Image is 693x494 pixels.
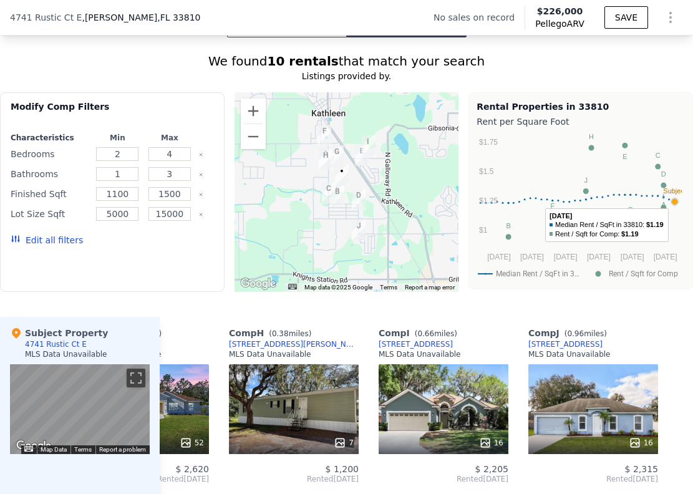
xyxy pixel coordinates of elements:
span: Rented [DATE] [229,474,359,484]
text: [DATE] [520,253,544,261]
span: 0.38 [272,329,289,338]
span: $226,000 [537,6,583,16]
img: Google [238,276,279,292]
div: Rent per Square Foot [477,113,685,130]
span: $ 2,205 [475,464,508,474]
span: $ 2,315 [625,464,658,474]
a: Open this area in Google Maps (opens a new window) [238,276,279,292]
a: [STREET_ADDRESS][PERSON_NAME] [229,339,359,349]
text: $1.5 [479,167,494,176]
img: Google [13,438,54,454]
button: Zoom in [241,99,266,123]
div: No sales on record [434,11,525,24]
button: Keyboard shortcuts [24,446,33,452]
span: 4741 Rustic Ct E [10,11,82,24]
div: Subject Property [10,327,108,339]
div: 5010 LEWELLYN ROAD [319,147,332,168]
strong: 10 rentals [267,54,338,69]
div: 4741 Rustic Ct E [25,339,87,349]
text: Median Rent / SqFt in 33810: [555,221,644,228]
span: $ 1,200 [326,464,359,474]
text: A [661,201,666,208]
span: , FL 33810 [157,12,200,22]
div: 3646 & 3648 MOUNT TABOR ROAD [331,185,344,206]
text: [DATE] [654,253,677,261]
span: Map data ©2025 Google [304,284,372,291]
div: Map [10,364,150,454]
a: [STREET_ADDRESS] [528,339,603,349]
text: J [584,177,588,184]
text: H [589,133,594,140]
div: 16 [629,437,653,449]
text: $1.75 [479,138,498,147]
button: Clear [198,152,203,157]
div: MLS Data Unavailable [379,349,461,359]
div: 3810 Deeson Rd Apt 1 [317,125,331,146]
a: Report a map error [405,284,455,291]
text: [DATE] [487,253,511,261]
div: MLS Data Unavailable [528,349,611,359]
div: 52 [180,437,204,449]
a: [STREET_ADDRESS] [379,339,453,349]
div: 16 [479,437,503,449]
a: Open this area in Google Maps (opens a new window) [13,438,54,454]
text: E [623,153,628,160]
span: ( miles) [264,329,316,338]
text: I [663,193,665,200]
text: F [551,202,555,210]
text: Median Rent / SqFt in 3… [496,269,579,278]
div: 3830 Sleepy Hill Oaks Loop [352,220,366,241]
text: Rent / Sqft for Comp: [555,230,619,238]
div: 5006 LEWELLYN ROAD Unit 7 [319,149,332,170]
text: $1.19 [621,230,639,238]
text: [DATE] [587,253,611,261]
svg: A chart. [477,130,682,286]
div: MLS Data Unavailable [229,349,311,359]
button: Zoom out [241,124,266,149]
div: Bathrooms [11,165,89,183]
span: ( miles) [560,329,612,338]
button: Toggle fullscreen view [127,369,145,387]
div: 5139 Rollinglen Loop E [355,145,369,166]
a: Terms (opens in new tab) [380,284,397,291]
div: Lot Size Sqft [11,205,89,223]
button: Clear [198,212,203,217]
text: [DATE] [550,212,573,220]
span: $ 2,620 [176,464,209,474]
button: Clear [198,192,203,197]
span: Rented [DATE] [528,474,658,484]
div: 7 [334,437,354,449]
div: Max [146,133,193,143]
div: Comp I [379,327,462,339]
button: Keyboard shortcuts [288,284,297,289]
div: Finished Sqft [11,185,89,203]
div: 5420 Knights Landing Dr [330,145,344,167]
span: 0.66 [417,329,434,338]
span: Rented [DATE] [379,474,508,484]
div: Street View [10,364,150,454]
button: Map Data [41,445,67,454]
div: Modify Comp Filters [11,100,214,123]
text: B [506,222,511,230]
text: G [628,206,634,213]
div: 3745 Mount Tabor Rd [322,182,336,203]
button: Edit all filters [11,234,83,246]
text: $1.19 [646,221,664,228]
div: Comp J [528,327,612,339]
span: 0.96 [567,329,584,338]
div: Rental Properties in 33810 [477,100,685,113]
div: Min [94,133,141,143]
text: $1.25 [479,196,498,205]
button: Clear [198,172,203,177]
text: D [661,170,666,178]
text: C [656,152,661,159]
div: MLS Data Unavailable [25,349,107,359]
button: SAVE [604,6,648,29]
div: Characteristics [11,133,89,143]
text: [DATE] [621,253,644,261]
button: Show Options [658,5,683,30]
